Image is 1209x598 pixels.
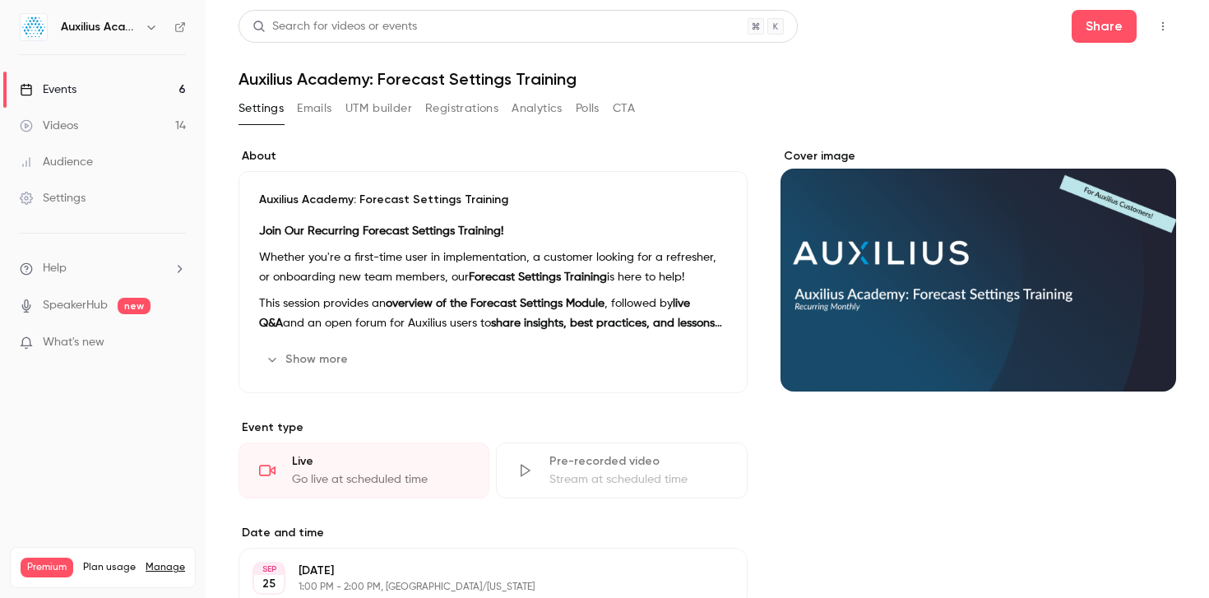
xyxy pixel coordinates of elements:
section: Cover image [781,148,1176,392]
button: Analytics [512,95,563,122]
button: Registrations [425,95,498,122]
button: Emails [297,95,331,122]
div: SEP [254,563,284,575]
p: Event type [239,420,748,436]
img: Auxilius Academy Recordings & Training Videos [21,14,47,40]
a: Manage [146,561,185,574]
strong: Forecast Settings Training [469,271,607,283]
label: Date and time [239,525,748,541]
span: Help [43,260,67,277]
strong: overview of the Forecast Settings Module [386,298,604,309]
div: Events [20,81,76,98]
button: CTA [613,95,635,122]
p: [DATE] [299,563,660,579]
strong: Join Our Recurring Forecast Settings Training! [259,225,503,237]
button: Settings [239,95,284,122]
p: 25 [262,576,276,592]
h1: Auxilius Academy: Forecast Settings Training [239,69,1176,89]
li: help-dropdown-opener [20,260,186,277]
a: SpeakerHub [43,297,108,314]
label: Cover image [781,148,1176,165]
div: Videos [20,118,78,134]
iframe: Noticeable Trigger [166,336,186,350]
strong: share insights, best practices, and lessons learned [259,318,722,349]
p: Auxilius Academy: Forecast Settings Training [259,192,727,208]
p: 1:00 PM - 2:00 PM, [GEOGRAPHIC_DATA]/[US_STATE] [299,581,660,594]
div: Pre-recorded video [549,453,726,470]
p: Whether you're a first-time user in implementation, a customer looking for a refresher, or onboar... [259,248,727,287]
div: Go live at scheduled time [292,471,469,488]
button: UTM builder [345,95,412,122]
span: Premium [21,558,73,577]
div: Search for videos or events [252,18,417,35]
span: What's new [43,334,104,351]
span: new [118,298,151,314]
div: Live [292,453,469,470]
div: LiveGo live at scheduled time [239,443,489,498]
label: About [239,148,748,165]
div: Settings [20,190,86,206]
div: Pre-recorded videoStream at scheduled time [496,443,747,498]
div: Stream at scheduled time [549,471,726,488]
button: Show more [259,346,358,373]
div: Audience [20,154,93,170]
button: Polls [576,95,600,122]
span: Plan usage [83,561,136,574]
p: This session provides an , followed by and an open forum for Auxilius users to . Think of it as —... [259,294,727,333]
button: Share [1072,10,1137,43]
h6: Auxilius Academy Recordings & Training Videos [61,19,138,35]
